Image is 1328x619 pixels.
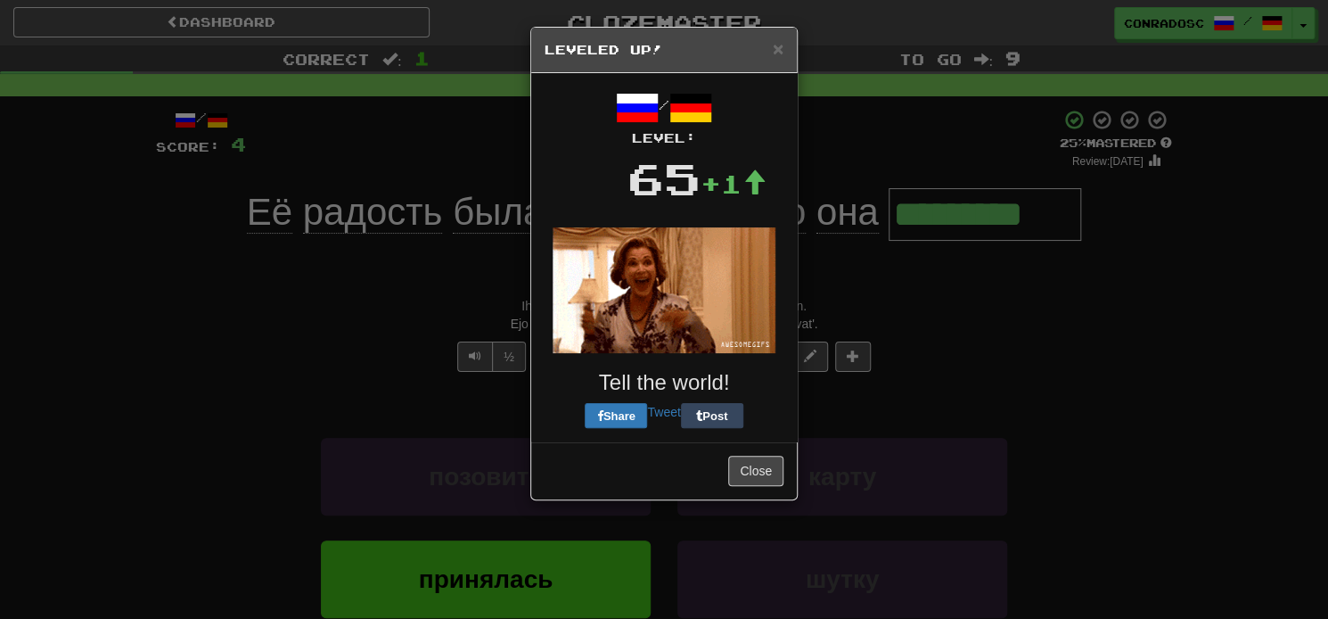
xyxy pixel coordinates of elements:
[773,39,783,58] button: Close
[545,129,783,147] div: Level:
[545,41,783,59] h5: Leveled Up!
[701,166,766,202] div: +1
[681,403,743,428] button: Post
[773,38,783,59] span: ×
[627,147,701,210] div: 65
[545,371,783,394] h3: Tell the world!
[585,403,647,428] button: Share
[647,405,680,419] a: Tweet
[545,87,783,147] div: /
[728,456,783,486] button: Close
[553,227,775,353] img: lucille-bluth-8f3fd88a9e1d39ebd4dcae2a3c7398930b7aef404e756e0a294bf35c6fedb1b1.gif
